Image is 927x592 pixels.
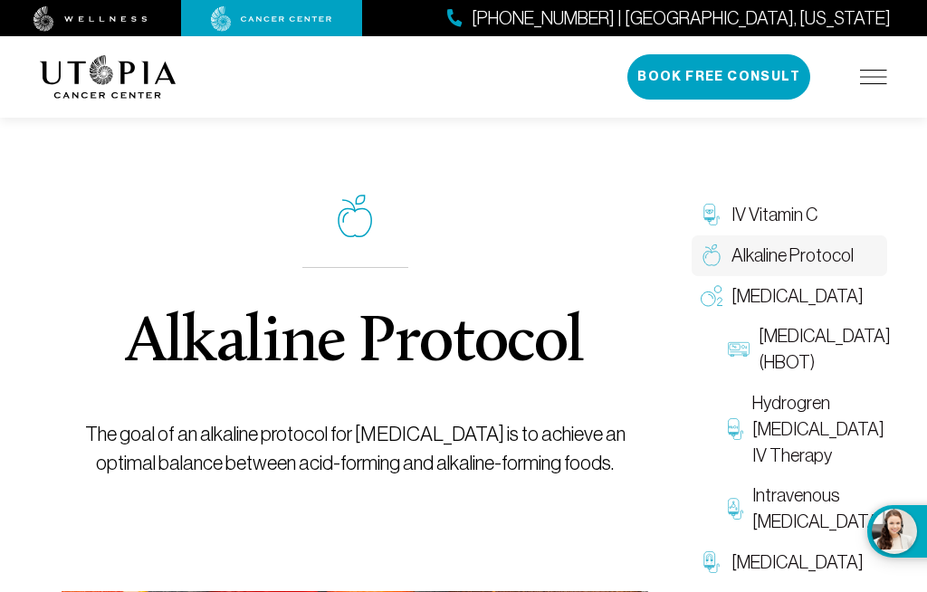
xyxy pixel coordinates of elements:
[728,418,743,440] img: Hydrogren Peroxide IV Therapy
[731,243,854,269] span: Alkaline Protocol
[40,55,177,99] img: logo
[627,54,810,100] button: Book Free Consult
[728,498,743,520] img: Intravenous Ozone Therapy
[692,235,887,276] a: Alkaline Protocol
[759,323,891,376] span: [MEDICAL_DATA] (HBOT)
[731,283,864,310] span: [MEDICAL_DATA]
[33,6,148,32] img: wellness
[719,475,887,542] a: Intravenous [MEDICAL_DATA]
[701,551,722,573] img: Chelation Therapy
[752,390,884,468] span: Hydrogren [MEDICAL_DATA] IV Therapy
[692,542,887,583] a: [MEDICAL_DATA]
[692,195,887,235] a: IV Vitamin C
[472,5,891,32] span: [PHONE_NUMBER] | [GEOGRAPHIC_DATA], [US_STATE]
[701,244,722,266] img: Alkaline Protocol
[62,420,648,478] p: The goal of an alkaline protocol for [MEDICAL_DATA] is to achieve an optimal balance between acid...
[860,70,887,84] img: icon-hamburger
[701,285,722,307] img: Oxygen Therapy
[338,195,372,238] img: icon
[731,202,817,228] span: IV Vitamin C
[731,549,864,576] span: [MEDICAL_DATA]
[752,482,884,535] span: Intravenous [MEDICAL_DATA]
[692,276,887,317] a: [MEDICAL_DATA]
[447,5,891,32] a: [PHONE_NUMBER] | [GEOGRAPHIC_DATA], [US_STATE]
[719,316,887,383] a: [MEDICAL_DATA] (HBOT)
[126,311,584,377] h1: Alkaline Protocol
[728,339,750,360] img: Hyperbaric Oxygen Therapy (HBOT)
[701,204,722,225] img: IV Vitamin C
[719,383,887,475] a: Hydrogren [MEDICAL_DATA] IV Therapy
[211,6,332,32] img: cancer center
